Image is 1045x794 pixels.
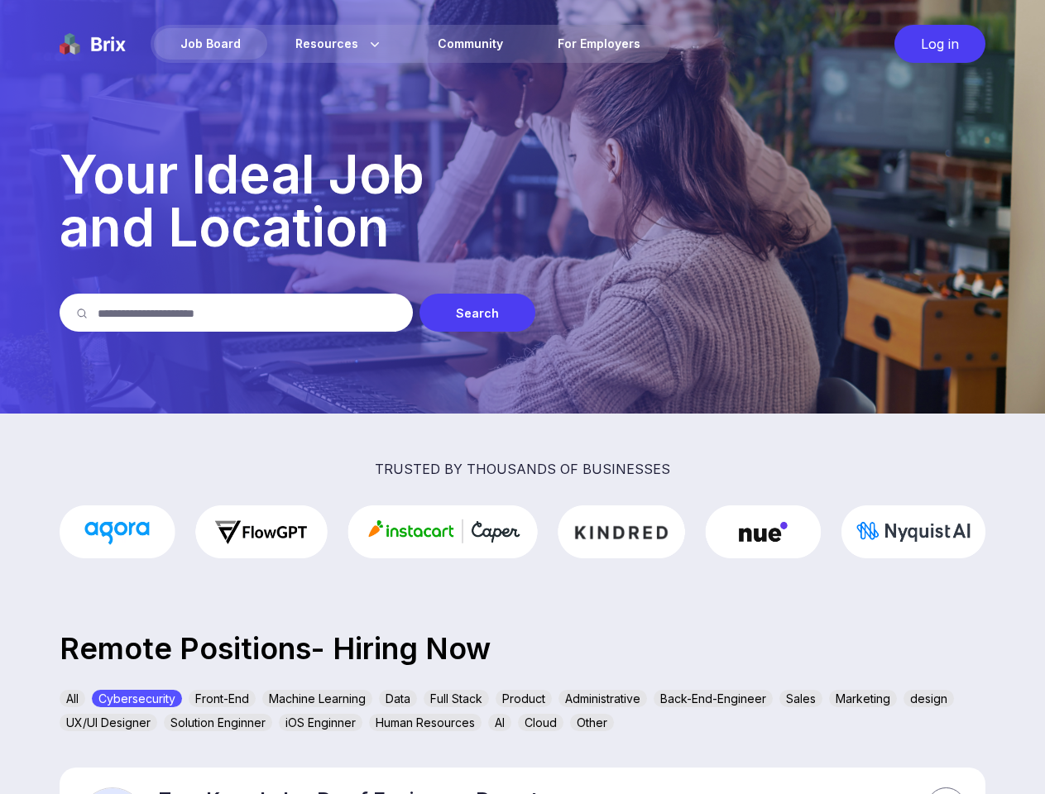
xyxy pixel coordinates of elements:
[379,690,417,707] div: Data
[488,714,511,731] div: AI
[60,690,85,707] div: All
[189,690,256,707] div: Front-End
[92,690,182,707] div: Cybersecurity
[558,690,647,707] div: Administrative
[419,294,535,332] div: Search
[164,714,272,731] div: Solution Enginner
[886,25,985,63] a: Log in
[411,28,530,60] a: Community
[570,714,614,731] div: Other
[60,148,985,254] p: Your Ideal Job and Location
[829,690,897,707] div: Marketing
[154,28,267,60] div: Job Board
[262,690,372,707] div: Machine Learning
[269,28,410,60] div: Resources
[779,690,822,707] div: Sales
[496,690,552,707] div: Product
[518,714,563,731] div: Cloud
[904,690,954,707] div: design
[424,690,489,707] div: Full Stack
[654,690,773,707] div: Back-End-Engineer
[531,28,667,60] a: For Employers
[60,714,157,731] div: UX/UI Designer
[894,25,985,63] div: Log in
[369,714,482,731] div: Human Resources
[279,714,362,731] div: iOS Enginner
